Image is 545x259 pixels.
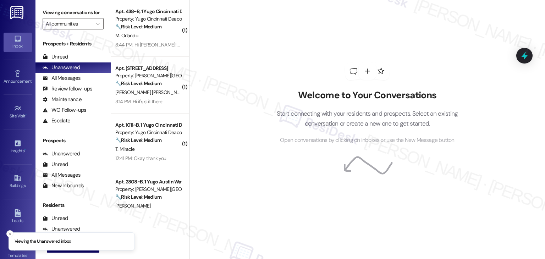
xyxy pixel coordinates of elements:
[46,18,92,29] input: All communities
[115,137,161,143] strong: 🔧 Risk Level: Medium
[115,186,181,193] div: Property: [PERSON_NAME][GEOGRAPHIC_DATA]
[115,8,181,15] div: Apt. 438~B, 1 Yugo Cincinnati Deacon
[43,171,81,179] div: All Messages
[24,147,26,152] span: •
[115,178,181,186] div: Apt. 2808~B, 1 Yugo Austin Waterloo
[43,150,80,158] div: Unanswered
[43,96,82,103] div: Maintenance
[6,230,13,237] button: Close toast
[43,225,80,233] div: Unanswered
[115,194,161,200] strong: 🔧 Risk Level: Medium
[4,137,32,156] a: Insights •
[115,121,181,129] div: Apt. 1011~B, 1 Yugo Cincinnati Deacon
[115,146,134,152] span: T. Miracle
[115,203,151,209] span: [PERSON_NAME]
[27,252,28,257] span: •
[43,64,80,71] div: Unanswered
[280,136,454,145] span: Open conversations by clicking on inboxes or use the New Message button
[96,21,100,27] i: 
[35,137,111,144] div: Prospects
[115,23,161,30] strong: 🔧 Risk Level: Medium
[115,72,181,79] div: Property: [PERSON_NAME][GEOGRAPHIC_DATA]
[43,117,70,125] div: Escalate
[43,75,81,82] div: All Messages
[115,80,161,87] strong: 🔧 Risk Level: Medium
[43,53,68,61] div: Unread
[115,15,181,23] div: Property: Yugo Cincinnati Deacon
[266,109,469,129] p: Start connecting with your residents and prospects. Select an existing conversation or create a n...
[115,155,166,161] div: 12:41 PM: Okay thank you
[10,6,25,19] img: ResiDesk Logo
[15,238,71,245] p: Viewing the Unanswered inbox
[4,172,32,191] a: Buildings
[115,129,181,136] div: Property: Yugo Cincinnati Deacon
[35,202,111,209] div: Residents
[32,78,33,83] span: •
[43,161,68,168] div: Unread
[4,33,32,52] a: Inbox
[115,89,187,95] span: [PERSON_NAME] [PERSON_NAME]
[26,112,27,117] span: •
[35,40,111,48] div: Prospects + Residents
[115,98,162,105] div: 3:14 PM: Hi it's still there
[43,215,68,222] div: Unread
[43,106,86,114] div: WO Follow-ups
[43,85,92,93] div: Review follow-ups
[43,182,84,189] div: New Inbounds
[115,32,138,39] span: M. Orlando
[115,65,181,72] div: Apt. [STREET_ADDRESS]
[266,90,469,101] h2: Welcome to Your Conversations
[4,207,32,226] a: Leads
[43,7,104,18] label: Viewing conversations for
[4,103,32,122] a: Site Visit •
